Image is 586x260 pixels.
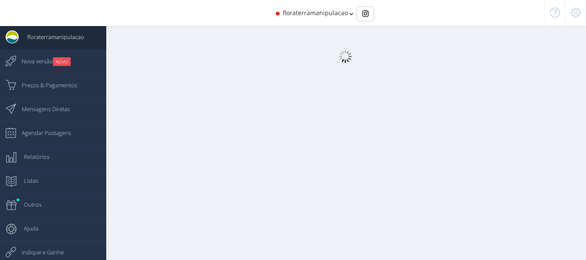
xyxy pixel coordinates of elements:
[6,30,19,43] img: User Image
[13,98,70,120] span: Mensagens Diretas
[15,146,49,168] span: Relatórios
[339,50,352,63] img: loader.gif
[13,74,77,96] span: Preços & Pagamentos
[13,50,71,72] span: Nova versão
[53,57,71,66] small: NOVO
[15,194,42,215] span: Outros
[15,217,39,239] span: Ajuda
[357,7,374,21] div: Basic example
[15,170,38,191] span: Listas
[283,9,348,17] span: floraterramanipulacao
[362,10,369,17] img: Instagram_simple_icon.svg
[13,122,71,144] span: Agendar Postagens
[19,26,84,48] span: floraterramanipulacao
